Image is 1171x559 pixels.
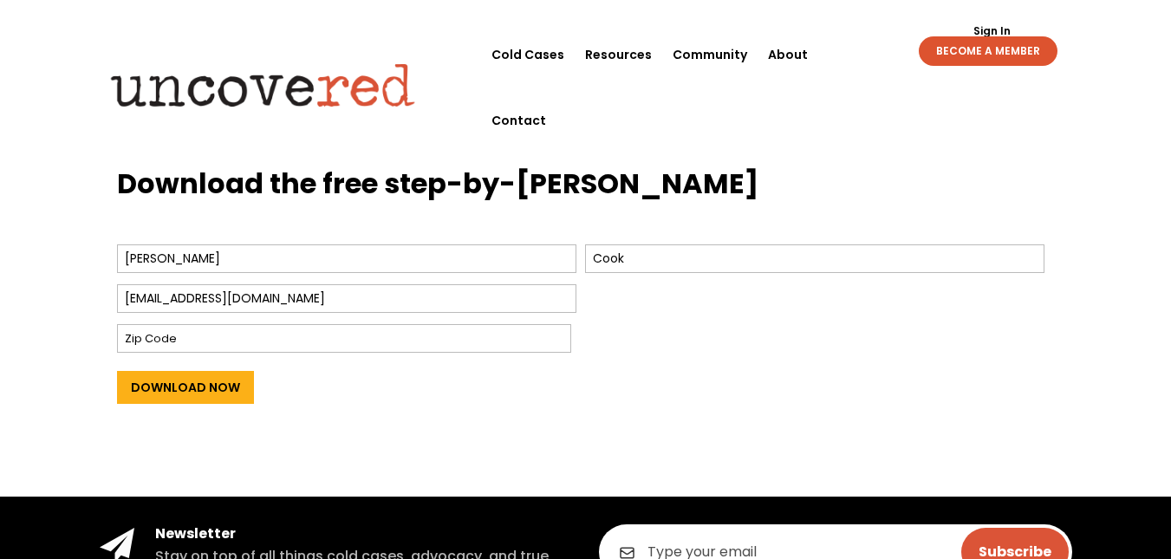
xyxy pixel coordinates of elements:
input: Zip Code [117,324,571,353]
a: Sign In [964,26,1020,36]
h4: Newsletter [155,524,573,543]
input: Last Name [585,244,1044,273]
a: Contact [491,88,546,153]
a: BECOME A MEMBER [919,36,1057,66]
a: Cold Cases [491,22,564,88]
input: Download Now [117,371,254,404]
input: Email [117,284,576,313]
img: Uncovered logo [96,51,430,119]
a: Community [673,22,747,88]
input: First Name [117,244,576,273]
h3: Download the free step-by-[PERSON_NAME] [117,165,1054,212]
a: Resources [585,22,652,88]
a: About [768,22,808,88]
